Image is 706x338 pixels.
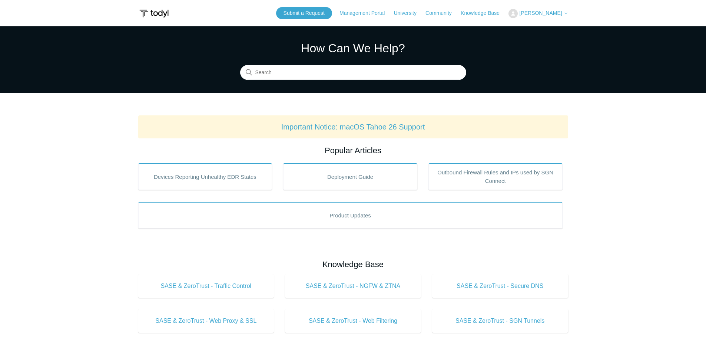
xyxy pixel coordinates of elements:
a: Important Notice: macOS Tahoe 26 Support [281,123,425,131]
span: SASE & ZeroTrust - NGFW & ZTNA [296,282,410,291]
h2: Popular Articles [138,144,568,157]
a: Submit a Request [276,7,332,19]
a: Devices Reporting Unhealthy EDR States [138,163,272,190]
a: Outbound Firewall Rules and IPs used by SGN Connect [428,163,563,190]
a: SASE & ZeroTrust - Traffic Control [138,274,274,298]
span: SASE & ZeroTrust - Web Filtering [296,316,410,325]
input: Search [240,65,466,80]
a: SASE & ZeroTrust - SGN Tunnels [432,309,568,333]
h2: Knowledge Base [138,258,568,270]
a: SASE & ZeroTrust - Secure DNS [432,274,568,298]
a: SASE & ZeroTrust - Web Filtering [285,309,421,333]
a: Product Updates [138,202,563,229]
a: Knowledge Base [461,9,507,17]
span: [PERSON_NAME] [519,10,562,16]
a: Management Portal [339,9,392,17]
span: SASE & ZeroTrust - Secure DNS [443,282,557,291]
a: SASE & ZeroTrust - Web Proxy & SSL [138,309,274,333]
h1: How Can We Help? [240,39,466,57]
a: Deployment Guide [283,163,417,190]
span: SASE & ZeroTrust - SGN Tunnels [443,316,557,325]
img: Todyl Support Center Help Center home page [138,7,170,20]
span: SASE & ZeroTrust - Web Proxy & SSL [149,316,263,325]
a: SASE & ZeroTrust - NGFW & ZTNA [285,274,421,298]
a: Community [425,9,459,17]
button: [PERSON_NAME] [508,9,568,18]
a: University [394,9,424,17]
span: SASE & ZeroTrust - Traffic Control [149,282,263,291]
